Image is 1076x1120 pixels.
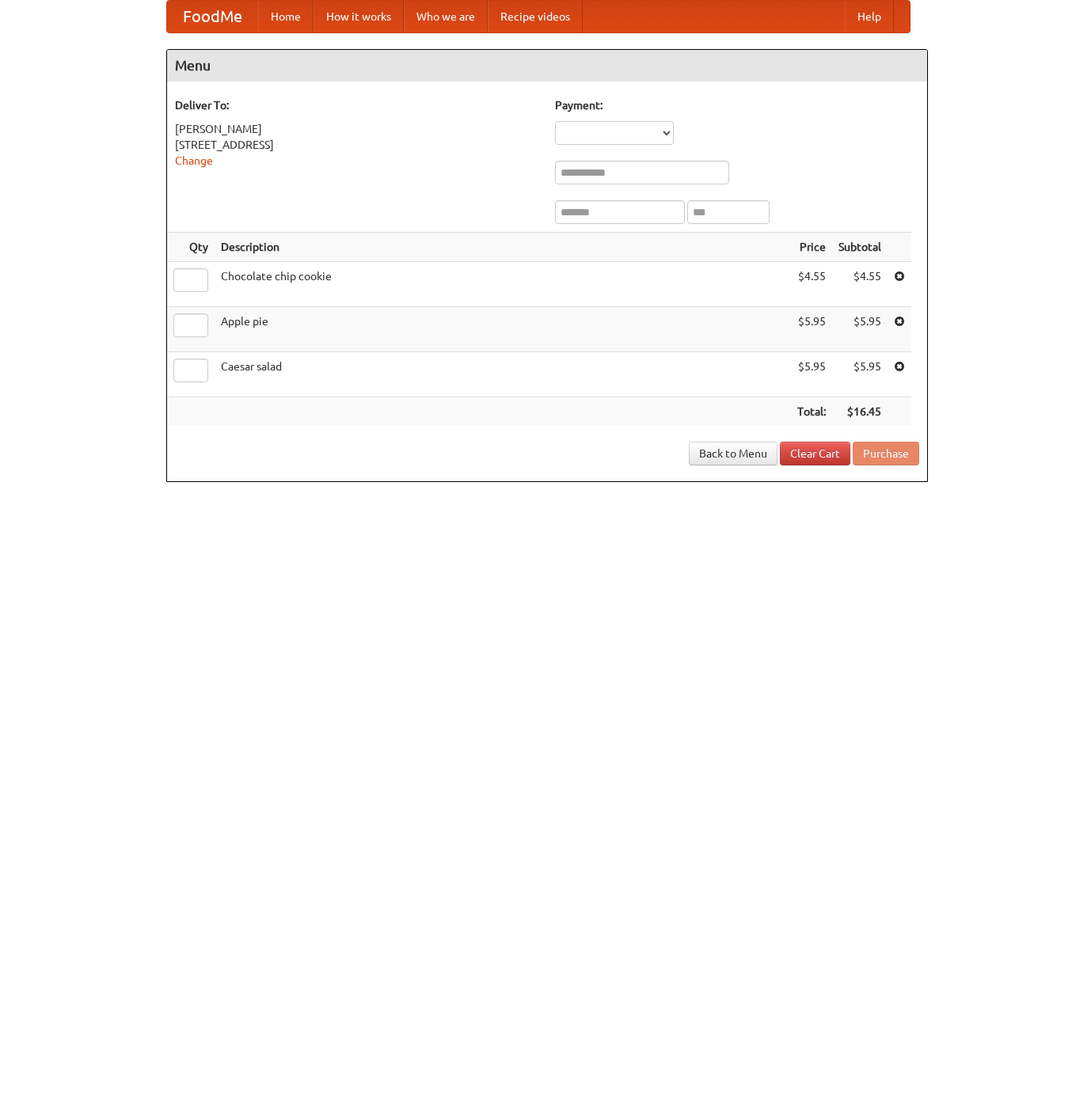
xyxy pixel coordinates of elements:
[791,262,832,307] td: $4.55
[832,307,888,352] td: $5.95
[215,233,791,262] th: Description
[791,233,832,262] th: Price
[791,307,832,352] td: $5.95
[845,1,894,32] a: Help
[832,233,888,262] th: Subtotal
[488,1,583,32] a: Recipe videos
[791,352,832,397] td: $5.95
[555,97,919,113] h5: Payment:
[314,1,404,32] a: How it works
[215,352,791,397] td: Caesar salad
[258,1,314,32] a: Home
[689,442,778,465] a: Back to Menu
[167,233,215,262] th: Qty
[175,154,213,167] a: Change
[832,352,888,397] td: $5.95
[215,307,791,352] td: Apple pie
[175,137,539,153] div: [STREET_ADDRESS]
[175,121,539,137] div: [PERSON_NAME]
[791,397,832,427] th: Total:
[175,97,539,113] h5: Deliver To:
[832,262,888,307] td: $4.55
[167,1,258,32] a: FoodMe
[215,262,791,307] td: Chocolate chip cookie
[167,50,927,82] h4: Menu
[404,1,488,32] a: Who we are
[832,397,888,427] th: $16.45
[853,442,919,465] button: Purchase
[780,442,850,465] a: Clear Cart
